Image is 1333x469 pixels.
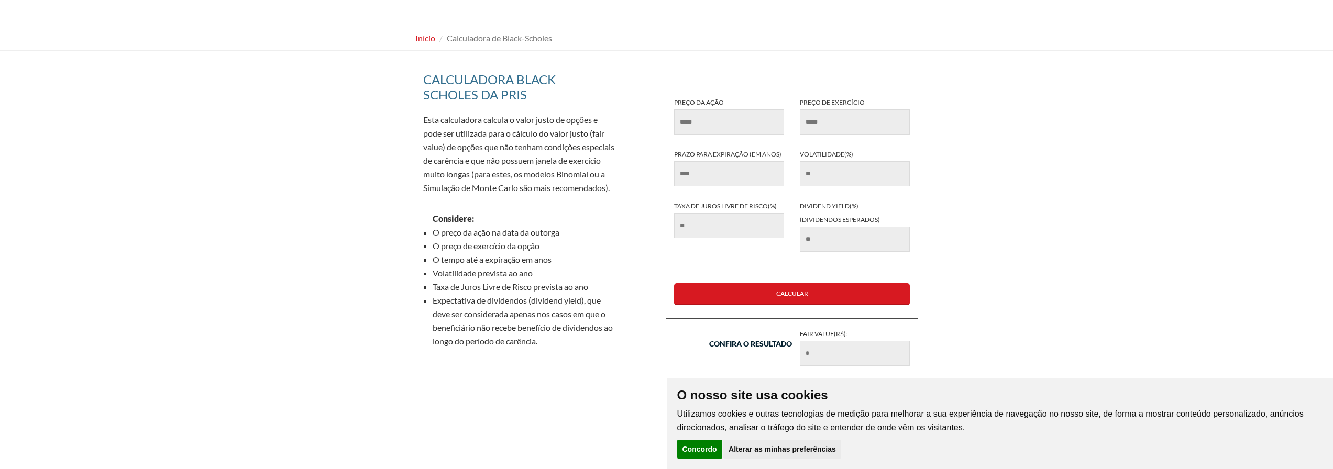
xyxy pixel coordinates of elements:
[792,148,918,186] label: Volatilidade(%)
[433,214,474,224] strong: Considere:
[666,199,792,238] label: Taxa de juros livre de risco(%)
[674,109,784,135] input: Preço da ação
[666,96,792,135] label: Preço da ação
[723,440,841,459] button: Alterar as minhas preferências
[677,407,1323,434] p: Utilizamos cookies e outras tecnologias de medição para melhorar a sua experiência de navegação n...
[674,161,784,186] input: Prazo para expiração (em anos)
[800,109,910,135] input: Preço de exercício
[677,440,722,459] button: Concordo
[415,33,435,43] a: Início
[437,31,552,45] li: Calculadora de Black-Scholes
[792,96,918,135] label: Preço de exercício
[677,388,1323,402] p: O nosso site usa cookies
[674,213,784,238] input: Taxa de juros livre de risco(%)
[423,72,617,108] h2: Calculadora Black Scholes da pris
[433,253,617,266] li: O tempo até a expiração em anos
[792,199,918,252] label: Dividend yield(%) (dividendos esperados)
[666,148,792,186] label: Prazo para expiração (em anos)
[433,239,617,253] li: O preço de exercício da opção
[433,294,617,348] li: Expectativa de dividendos (dividend yield), que deve ser considerada apenas nos casos em que o be...
[433,226,617,239] li: O preço da ação na data da outorga
[800,161,910,186] input: Volatilidade(%)
[709,338,792,363] h2: CONFIRA O RESULTADO
[433,280,617,294] li: Taxa de Juros Livre de Risco prevista ao ano
[792,327,918,366] label: Fair Value(R$):
[674,283,910,305] button: CALCULAR
[800,227,910,252] input: Dividend yield(%)(dividendos esperados)
[800,341,910,366] input: Fair Value(R$):
[433,266,617,280] li: Volatilidade prevista ao ano
[423,113,617,195] p: Esta calculadora calcula o valor justo de opções e pode ser utilizada para o cálculo do valor jus...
